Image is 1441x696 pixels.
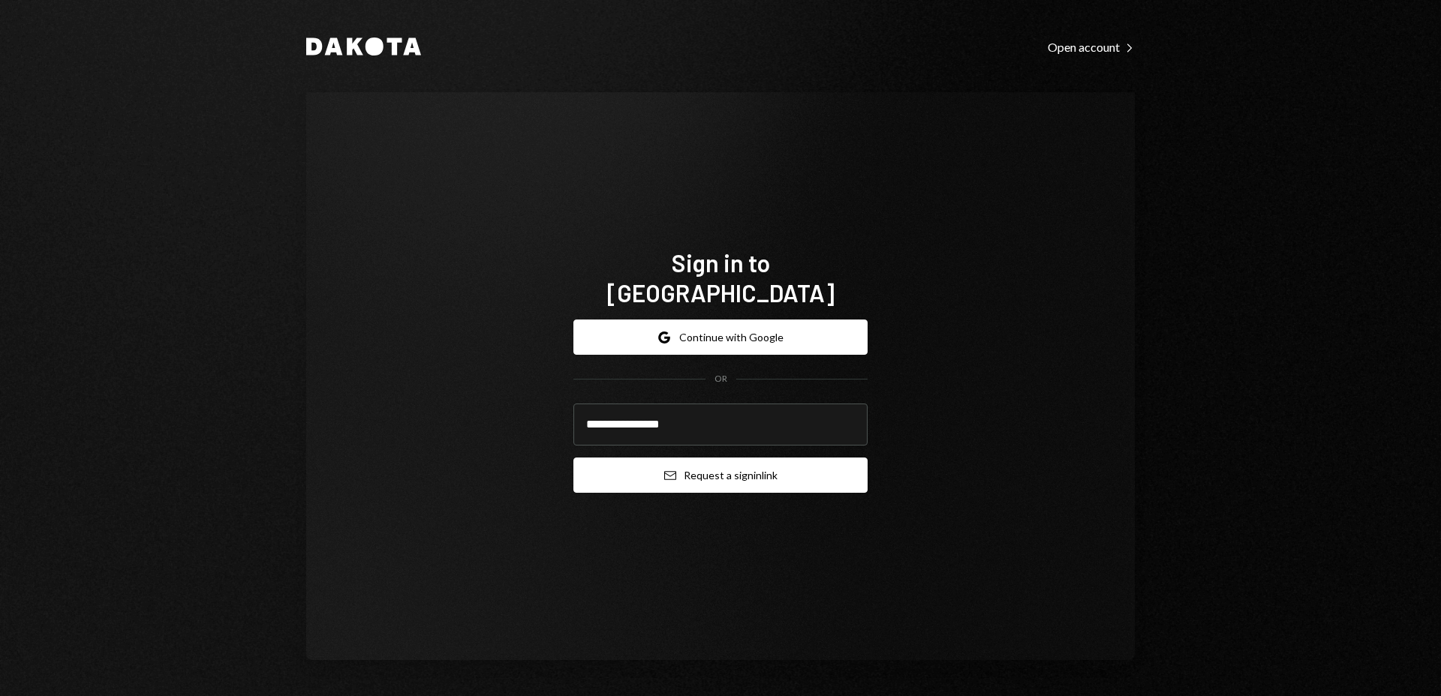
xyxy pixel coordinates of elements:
[1048,38,1135,55] a: Open account
[573,247,868,307] h1: Sign in to [GEOGRAPHIC_DATA]
[1048,40,1135,55] div: Open account
[714,373,727,385] div: OR
[573,457,868,493] button: Request a signinlink
[573,319,868,355] button: Continue with Google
